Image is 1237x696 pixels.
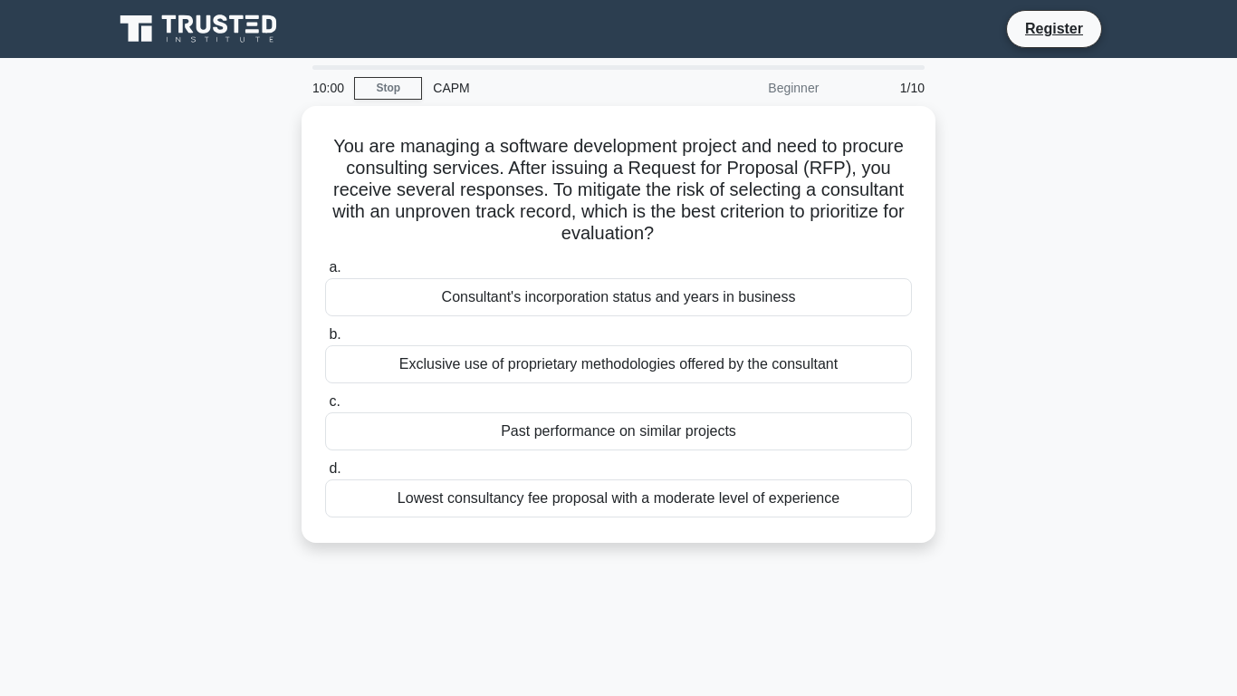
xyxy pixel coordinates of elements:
[329,326,340,342] span: b.
[354,77,422,100] a: Stop
[323,135,914,246] h5: You are managing a software development project and need to procure consulting services. After is...
[329,393,340,409] span: c.
[329,259,340,275] span: a.
[325,345,912,383] div: Exclusive use of proprietary methodologies offered by the consultant
[325,479,912,517] div: Lowest consultancy fee proposal with a moderate level of experience
[1014,17,1094,40] a: Register
[325,278,912,316] div: Consultant's incorporation status and years in business
[829,70,935,106] div: 1/10
[329,460,340,476] span: d.
[671,70,829,106] div: Beginner
[422,70,671,106] div: CAPM
[302,70,354,106] div: 10:00
[325,412,912,450] div: Past performance on similar projects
